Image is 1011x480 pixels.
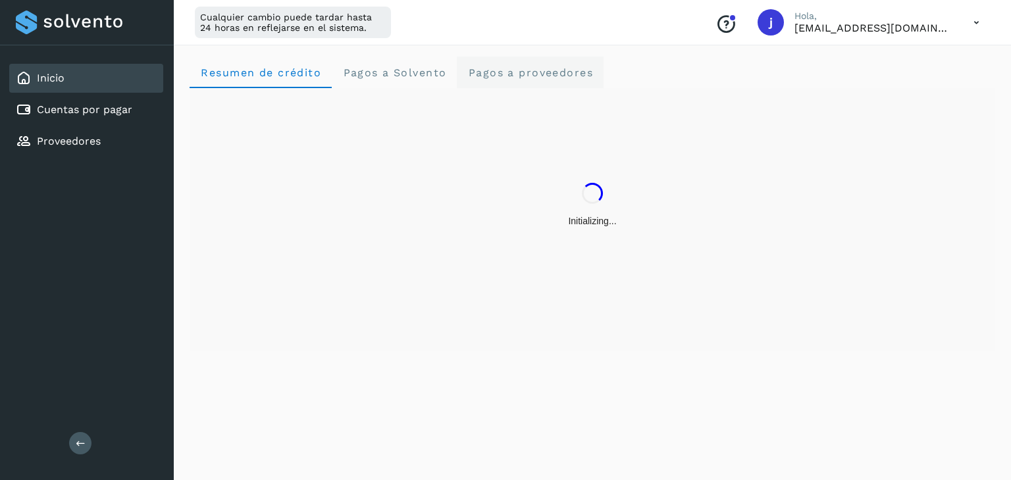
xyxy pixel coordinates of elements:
a: Cuentas por pagar [37,103,132,116]
div: Cualquier cambio puede tardar hasta 24 horas en reflejarse en el sistema. [195,7,391,38]
div: Inicio [9,64,163,93]
span: Pagos a Solvento [342,66,446,79]
span: Resumen de crédito [200,66,321,79]
p: Hola, [794,11,952,22]
a: Proveedores [37,135,101,147]
p: jrodriguez@kalapata.co [794,22,952,34]
div: Proveedores [9,127,163,156]
a: Inicio [37,72,65,84]
span: Pagos a proveedores [467,66,593,79]
div: Cuentas por pagar [9,95,163,124]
